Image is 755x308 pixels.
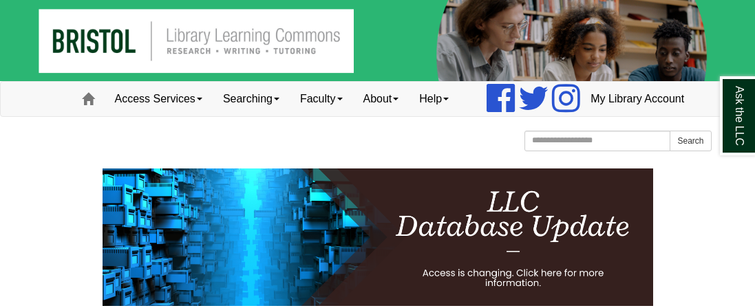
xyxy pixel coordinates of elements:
[409,82,459,116] a: Help
[213,82,290,116] a: Searching
[290,82,353,116] a: Faculty
[105,82,213,116] a: Access Services
[580,82,694,116] a: My Library Account
[353,82,410,116] a: About
[670,131,711,151] button: Search
[103,168,653,306] img: HTML tutorial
